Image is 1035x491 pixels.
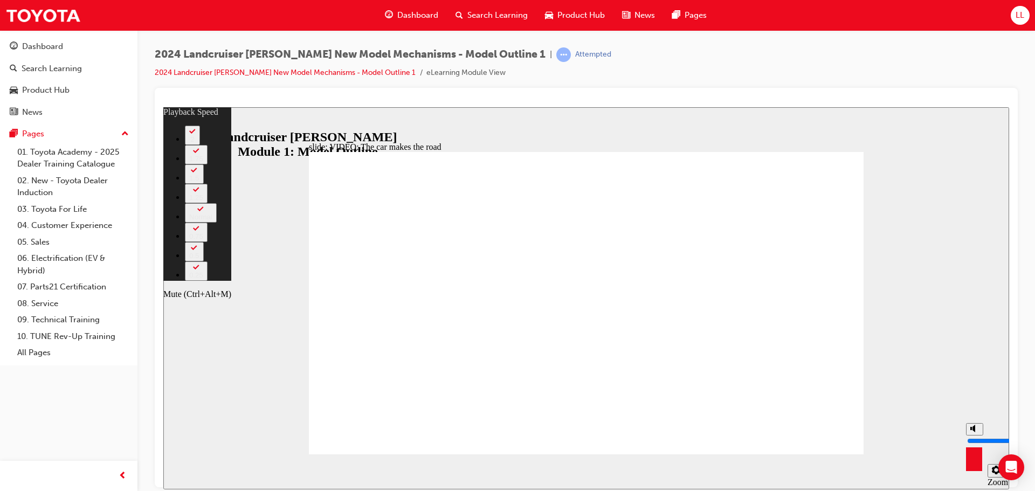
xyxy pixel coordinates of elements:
[13,295,133,312] a: 08. Service
[4,59,133,79] a: Search Learning
[22,18,37,38] button: 2
[10,42,18,52] span: guage-icon
[10,108,18,117] span: news-icon
[545,9,553,22] span: car-icon
[824,370,845,399] label: Zoom to fit
[1011,6,1030,25] button: LL
[664,4,715,26] a: pages-iconPages
[10,64,17,74] span: search-icon
[22,84,70,96] div: Product Hub
[5,3,81,27] img: Trak
[397,9,438,22] span: Dashboard
[13,172,133,201] a: 02. New - Toyota Dealer Induction
[550,49,552,61] span: |
[13,201,133,218] a: 03. Toyota For Life
[4,124,133,144] button: Pages
[557,9,605,22] span: Product Hub
[4,37,133,57] a: Dashboard
[685,9,707,22] span: Pages
[426,67,506,79] li: eLearning Module View
[22,40,63,53] div: Dashboard
[155,68,416,77] a: 2024 Landcruiser [PERSON_NAME] New Model Mechanisms - Model Outline 1
[26,28,32,36] div: 2
[998,454,1024,480] div: Open Intercom Messenger
[13,234,133,251] a: 05. Sales
[4,80,133,100] a: Product Hub
[575,50,611,60] div: Attempted
[613,4,664,26] a: news-iconNews
[22,106,43,119] div: News
[824,357,841,370] button: Settings
[13,144,133,172] a: 01. Toyota Academy - 2025 Dealer Training Catalogue
[13,279,133,295] a: 07. Parts21 Certification
[22,128,44,140] div: Pages
[622,9,630,22] span: news-icon
[556,47,571,62] span: learningRecordVerb_ATTEMPT-icon
[10,86,18,95] span: car-icon
[121,127,129,141] span: up-icon
[672,9,680,22] span: pages-icon
[10,129,18,139] span: pages-icon
[447,4,536,26] a: search-iconSearch Learning
[4,102,133,122] a: News
[13,250,133,279] a: 06. Electrification (EV & Hybrid)
[536,4,613,26] a: car-iconProduct Hub
[13,344,133,361] a: All Pages
[119,469,127,483] span: prev-icon
[13,328,133,345] a: 10. TUNE Rev-Up Training
[13,312,133,328] a: 09. Technical Training
[4,34,133,124] button: DashboardSearch LearningProduct HubNews
[385,9,393,22] span: guage-icon
[13,217,133,234] a: 04. Customer Experience
[634,9,655,22] span: News
[155,49,546,61] span: 2024 Landcruiser [PERSON_NAME] New Model Mechanisms - Model Outline 1
[467,9,528,22] span: Search Learning
[376,4,447,26] a: guage-iconDashboard
[22,63,82,75] div: Search Learning
[456,9,463,22] span: search-icon
[1016,9,1024,22] span: LL
[797,347,840,382] div: misc controls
